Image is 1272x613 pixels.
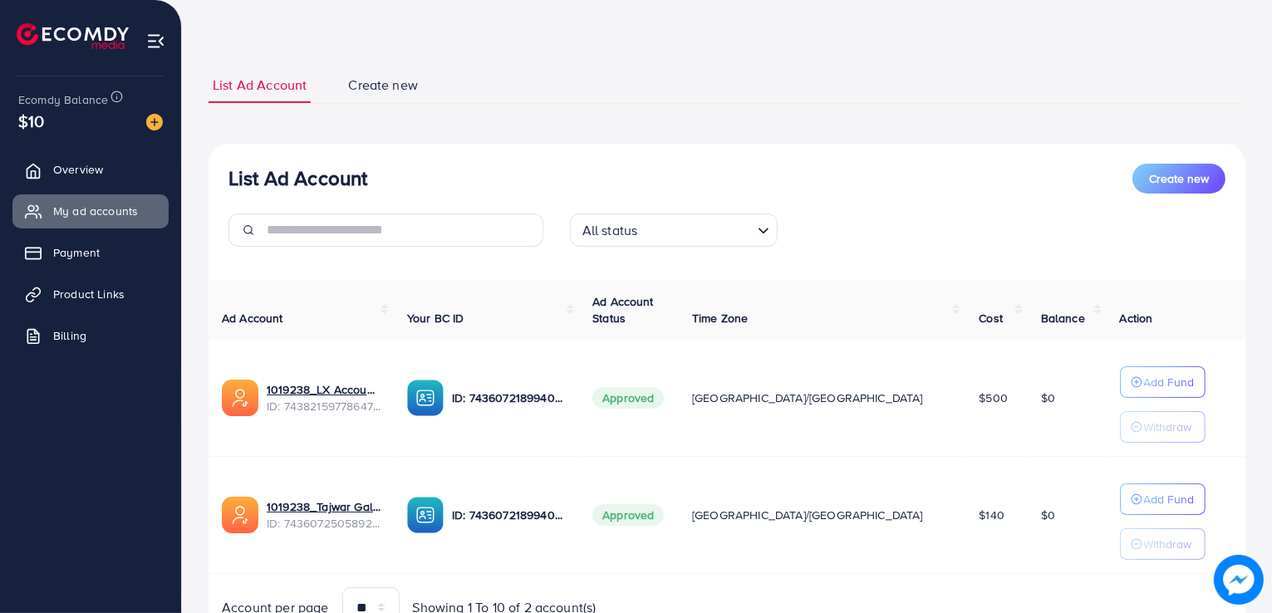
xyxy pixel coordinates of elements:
img: image [1216,557,1260,601]
button: Create new [1132,164,1225,194]
span: Ad Account Status [592,293,654,326]
p: ID: 7436072189940072465 [452,505,566,525]
span: $500 [979,390,1008,406]
img: ic-ads-acc.e4c84228.svg [222,497,258,533]
span: List Ad Account [213,76,307,95]
span: Ecomdy Balance [18,91,108,108]
span: Billing [53,327,86,344]
span: ID: 7438215977864790017 [267,398,381,414]
button: Withdraw [1120,528,1206,560]
span: Create new [348,76,418,95]
span: Time Zone [692,310,748,326]
span: Balance [1041,310,1085,326]
span: [GEOGRAPHIC_DATA]/[GEOGRAPHIC_DATA] [692,390,923,406]
img: image [146,114,163,130]
h3: List Ad Account [228,166,367,190]
span: $140 [979,507,1004,523]
a: My ad accounts [12,194,169,228]
span: Overview [53,161,103,178]
span: Payment [53,244,100,261]
span: Ad Account [222,310,283,326]
a: Billing [12,319,169,352]
span: My ad accounts [53,203,138,219]
span: $10 [18,109,44,133]
a: 1019238_Tajwar Galleria_1731345557800 [267,498,381,515]
a: Payment [12,236,169,269]
span: Approved [592,387,664,409]
img: ic-ads-acc.e4c84228.svg [222,380,258,416]
img: logo [17,23,129,49]
img: ic-ba-acc.ded83a64.svg [407,380,444,416]
p: Withdraw [1144,534,1192,554]
img: menu [146,32,165,51]
a: Product Links [12,277,169,311]
span: Product Links [53,286,125,302]
span: [GEOGRAPHIC_DATA]/[GEOGRAPHIC_DATA] [692,507,923,523]
span: Action [1120,310,1153,326]
p: ID: 7436072189940072465 [452,388,566,408]
div: <span class='underline'>1019238_LX Account_1731844624766</span></br>7438215977864790017 [267,381,381,415]
div: Search for option [570,213,778,247]
button: Withdraw [1120,411,1206,443]
a: Overview [12,153,169,186]
span: Approved [592,504,664,526]
p: Add Fund [1144,372,1195,392]
span: Your BC ID [407,310,464,326]
span: $0 [1041,507,1055,523]
p: Add Fund [1144,489,1195,509]
span: ID: 7436072505892634641 [267,515,381,532]
a: 1019238_LX Account_1731844624766 [267,381,381,398]
p: Withdraw [1144,417,1192,437]
button: Add Fund [1120,366,1206,398]
span: Create new [1149,170,1209,187]
img: ic-ba-acc.ded83a64.svg [407,497,444,533]
div: <span class='underline'>1019238_Tajwar Galleria_1731345557800</span></br>7436072505892634641 [267,498,381,532]
input: Search for option [642,215,750,243]
button: Add Fund [1120,483,1206,515]
span: Cost [979,310,1003,326]
span: All status [579,218,641,243]
span: $0 [1041,390,1055,406]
